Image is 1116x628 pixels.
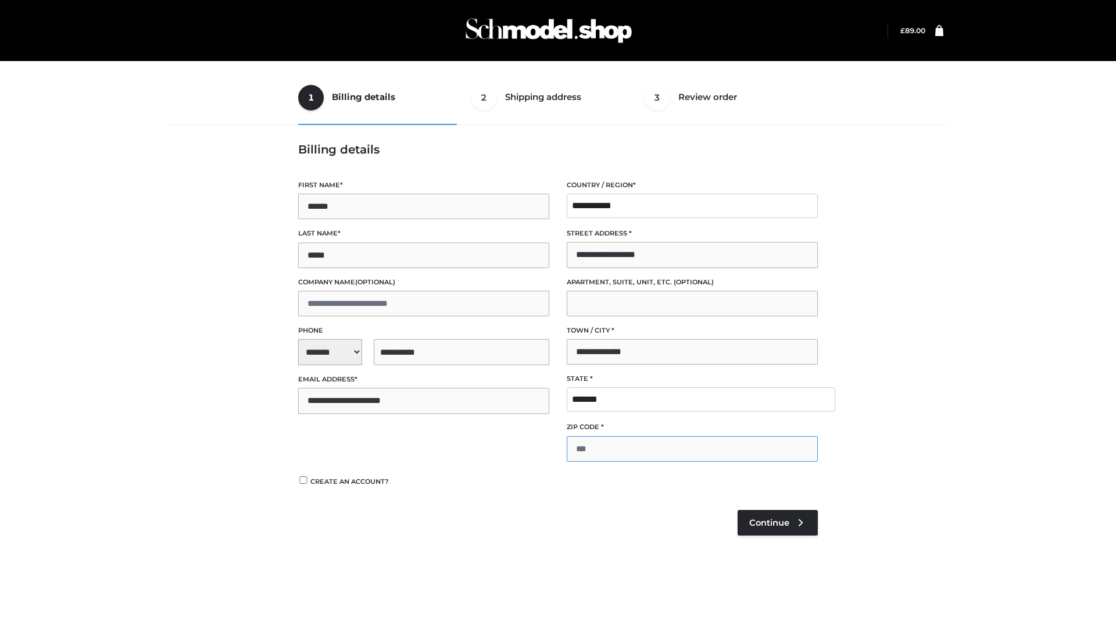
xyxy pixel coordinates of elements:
label: Phone [298,325,549,336]
img: Schmodel Admin 964 [462,8,636,53]
label: Town / City [567,325,818,336]
label: Last name [298,228,549,239]
span: (optional) [355,278,395,286]
label: ZIP Code [567,422,818,433]
span: £ [900,26,905,35]
span: Create an account? [310,477,389,486]
label: State [567,373,818,384]
label: Company name [298,277,549,288]
h3: Billing details [298,142,818,156]
label: Email address [298,374,549,385]
span: (optional) [674,278,714,286]
a: Continue [738,510,818,536]
bdi: 89.00 [900,26,925,35]
label: Street address [567,228,818,239]
label: First name [298,180,549,191]
label: Country / Region [567,180,818,191]
span: Continue [749,518,789,528]
label: Apartment, suite, unit, etc. [567,277,818,288]
a: £89.00 [900,26,925,35]
input: Create an account? [298,476,309,484]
